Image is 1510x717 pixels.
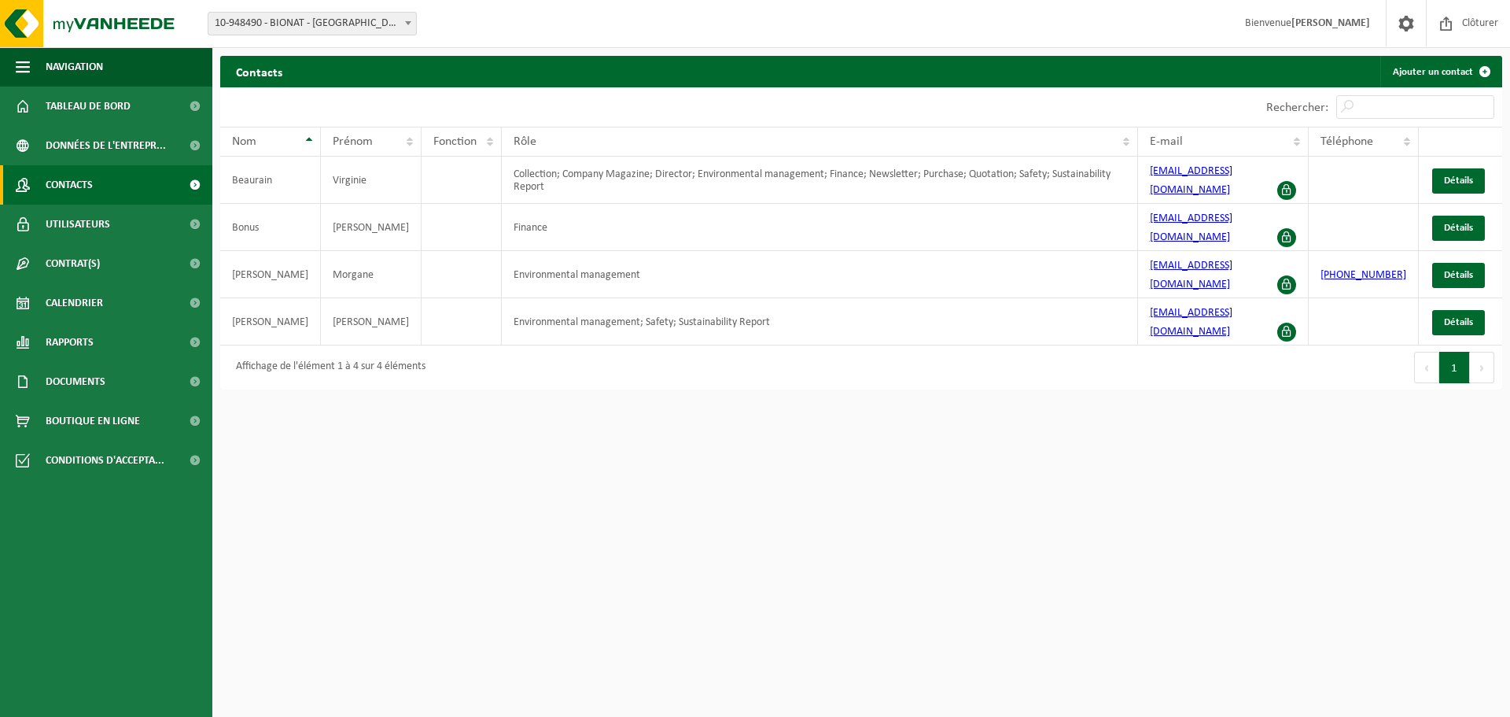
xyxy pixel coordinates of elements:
[46,323,94,362] span: Rapports
[1150,307,1232,338] a: [EMAIL_ADDRESS][DOMAIN_NAME]
[321,157,422,204] td: Virginie
[1444,317,1473,327] span: Détails
[1439,352,1470,383] button: 1
[208,12,417,35] span: 10-948490 - BIONAT - NAMUR - SUARLÉE
[321,204,422,251] td: [PERSON_NAME]
[220,56,298,87] h2: Contacts
[46,87,131,126] span: Tableau de bord
[1150,260,1232,290] a: [EMAIL_ADDRESS][DOMAIN_NAME]
[321,298,422,346] td: [PERSON_NAME]
[46,126,166,165] span: Données de l'entrepr...
[46,401,140,441] span: Boutique en ligne
[208,13,416,35] span: 10-948490 - BIONAT - NAMUR - SUARLÉE
[46,47,103,87] span: Navigation
[1432,168,1485,194] a: Détails
[220,251,321,298] td: [PERSON_NAME]
[502,204,1138,251] td: Finance
[333,135,373,148] span: Prénom
[1320,269,1406,281] a: [PHONE_NUMBER]
[1414,352,1439,383] button: Previous
[46,283,103,323] span: Calendrier
[232,135,256,148] span: Nom
[321,251,422,298] td: Morgane
[1150,135,1183,148] span: E-mail
[1432,263,1485,288] a: Détails
[1150,213,1232,243] a: [EMAIL_ADDRESS][DOMAIN_NAME]
[1266,102,1328,114] label: Rechercher:
[1291,17,1370,29] strong: [PERSON_NAME]
[228,353,425,382] div: Affichage de l'élément 1 à 4 sur 4 éléments
[46,205,110,244] span: Utilisateurs
[1150,165,1232,196] a: [EMAIL_ADDRESS][DOMAIN_NAME]
[1380,56,1501,87] a: Ajouter un contact
[46,165,93,205] span: Contacts
[502,251,1138,298] td: Environmental management
[46,441,164,480] span: Conditions d'accepta...
[220,157,321,204] td: Beaurain
[1444,223,1473,233] span: Détails
[433,135,477,148] span: Fonction
[46,362,105,401] span: Documents
[502,298,1138,346] td: Environmental management; Safety; Sustainability Report
[220,204,321,251] td: Bonus
[46,244,100,283] span: Contrat(s)
[1320,135,1373,148] span: Téléphone
[514,135,536,148] span: Rôle
[1432,216,1485,241] a: Détails
[502,157,1138,204] td: Collection; Company Magazine; Director; Environmental management; Finance; Newsletter; Purchase; ...
[220,298,321,346] td: [PERSON_NAME]
[1444,176,1473,186] span: Détails
[1470,352,1494,383] button: Next
[1432,310,1485,335] a: Détails
[1444,270,1473,280] span: Détails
